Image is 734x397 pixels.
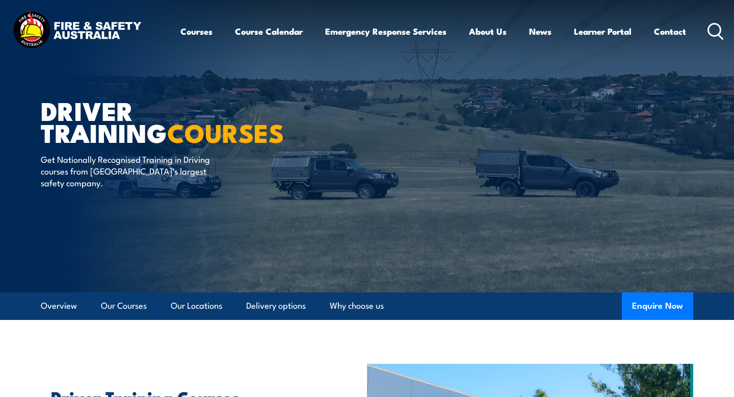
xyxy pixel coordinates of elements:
button: Enquire Now [622,292,693,320]
a: Course Calendar [235,18,303,45]
a: Our Locations [171,292,222,319]
h1: Driver Training [41,99,293,143]
a: Our Courses [101,292,147,319]
a: Delivery options [246,292,306,319]
strong: COURSES [167,112,284,152]
a: test [103,176,118,188]
a: News [529,18,552,45]
a: Emergency Response Services [325,18,447,45]
a: Contact [654,18,686,45]
a: Why choose us [330,292,384,319]
p: Get Nationally Recognised Training in Driving courses from [GEOGRAPHIC_DATA]’s largest safety com... [41,153,227,189]
a: Learner Portal [574,18,632,45]
a: Courses [180,18,213,45]
a: Overview [41,292,77,319]
a: About Us [469,18,507,45]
